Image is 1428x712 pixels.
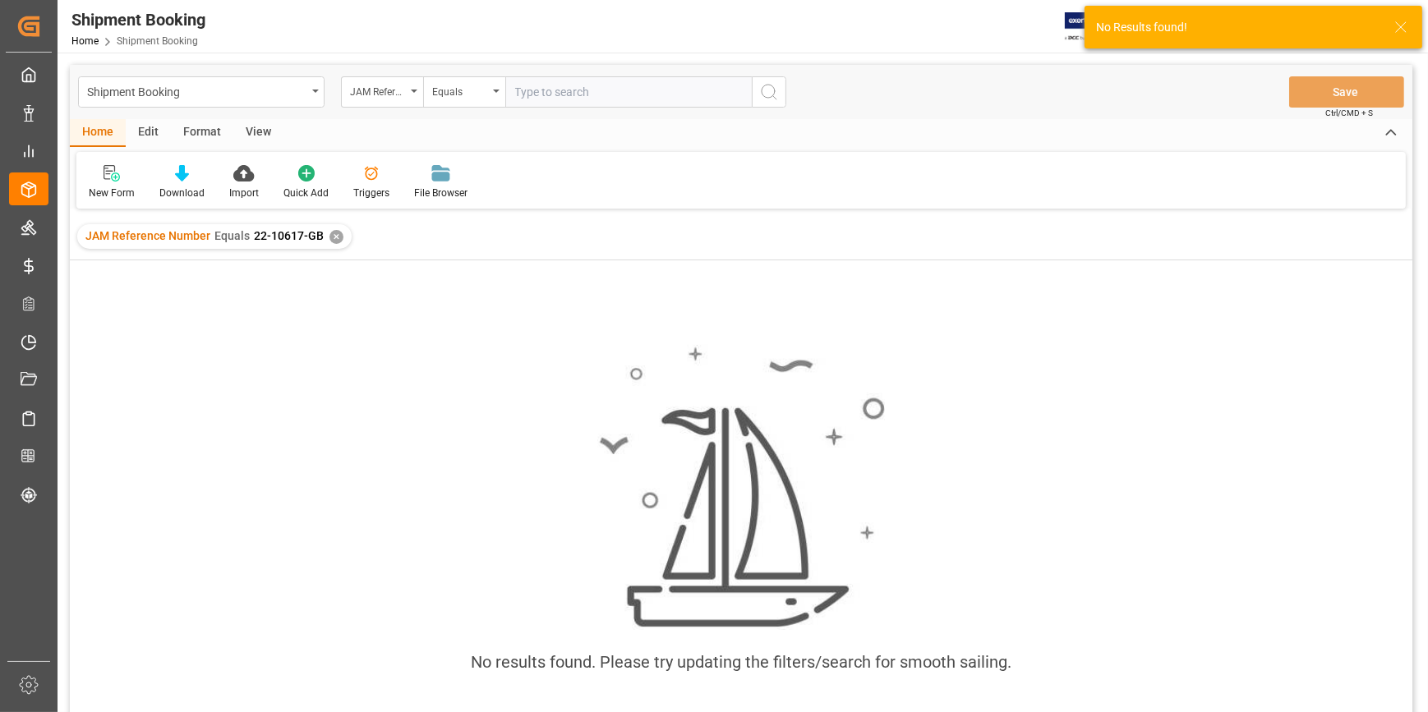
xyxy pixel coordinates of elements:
[254,229,324,242] span: 22-10617-GB
[78,76,325,108] button: open menu
[752,76,786,108] button: search button
[423,76,505,108] button: open menu
[70,119,126,147] div: Home
[1289,76,1404,108] button: Save
[126,119,171,147] div: Edit
[1325,107,1373,119] span: Ctrl/CMD + S
[229,186,259,200] div: Import
[87,80,306,101] div: Shipment Booking
[71,7,205,32] div: Shipment Booking
[233,119,283,147] div: View
[89,186,135,200] div: New Form
[85,229,210,242] span: JAM Reference Number
[471,650,1011,674] div: No results found. Please try updating the filters/search for smooth sailing.
[1096,19,1379,36] div: No Results found!
[171,119,233,147] div: Format
[214,229,250,242] span: Equals
[283,186,329,200] div: Quick Add
[597,345,885,630] img: smooth_sailing.jpeg
[414,186,468,200] div: File Browser
[329,230,343,244] div: ✕
[1065,12,1122,41] img: Exertis%20JAM%20-%20Email%20Logo.jpg_1722504956.jpg
[505,76,752,108] input: Type to search
[71,35,99,47] a: Home
[350,80,406,99] div: JAM Reference Number
[159,186,205,200] div: Download
[432,80,488,99] div: Equals
[353,186,389,200] div: Triggers
[341,76,423,108] button: open menu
